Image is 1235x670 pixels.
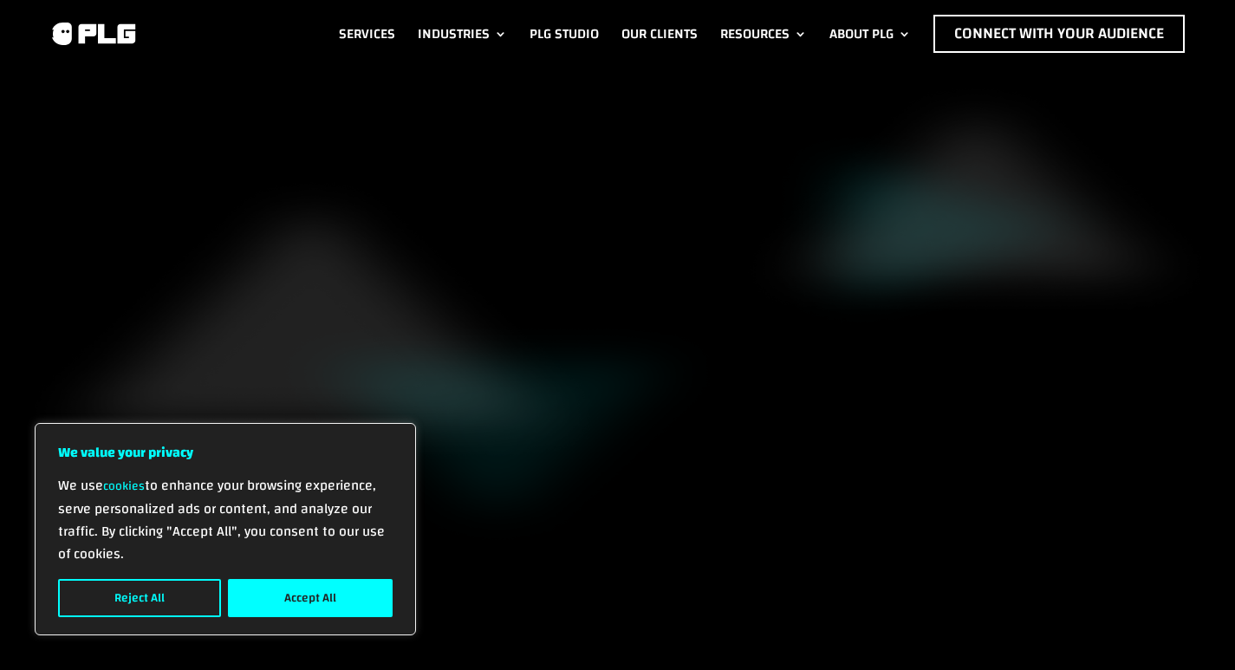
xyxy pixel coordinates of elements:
[530,15,599,53] a: PLG Studio
[58,474,393,565] p: We use to enhance your browsing experience, serve personalized ads or content, and analyze our tr...
[829,15,911,53] a: About PLG
[103,475,145,498] a: cookies
[720,15,807,53] a: Resources
[35,423,416,635] div: We value your privacy
[418,15,507,53] a: Industries
[228,579,393,617] button: Accept All
[933,15,1185,53] a: Connect with Your Audience
[58,441,393,464] p: We value your privacy
[621,15,698,53] a: Our Clients
[339,15,395,53] a: Services
[58,579,221,617] button: Reject All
